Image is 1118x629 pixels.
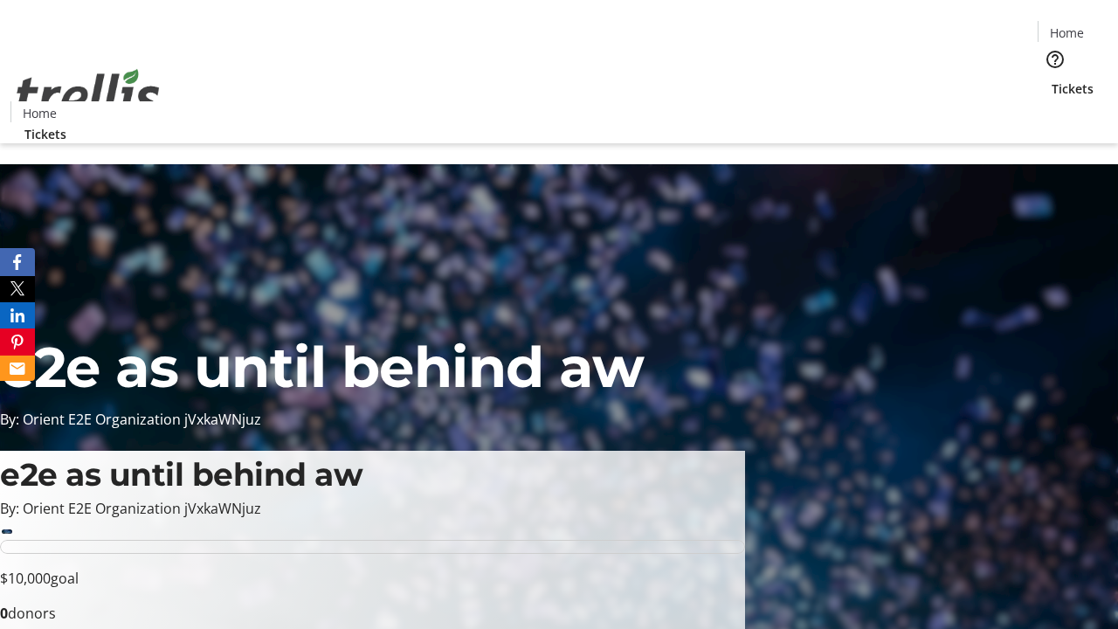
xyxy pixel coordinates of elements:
a: Tickets [1038,79,1108,98]
span: Home [1050,24,1084,42]
span: Tickets [1052,79,1094,98]
a: Home [11,104,67,122]
a: Home [1039,24,1094,42]
span: Home [23,104,57,122]
img: Orient E2E Organization jVxkaWNjuz's Logo [10,50,166,137]
button: Help [1038,42,1073,77]
span: Tickets [24,125,66,143]
button: Cart [1038,98,1073,133]
a: Tickets [10,125,80,143]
